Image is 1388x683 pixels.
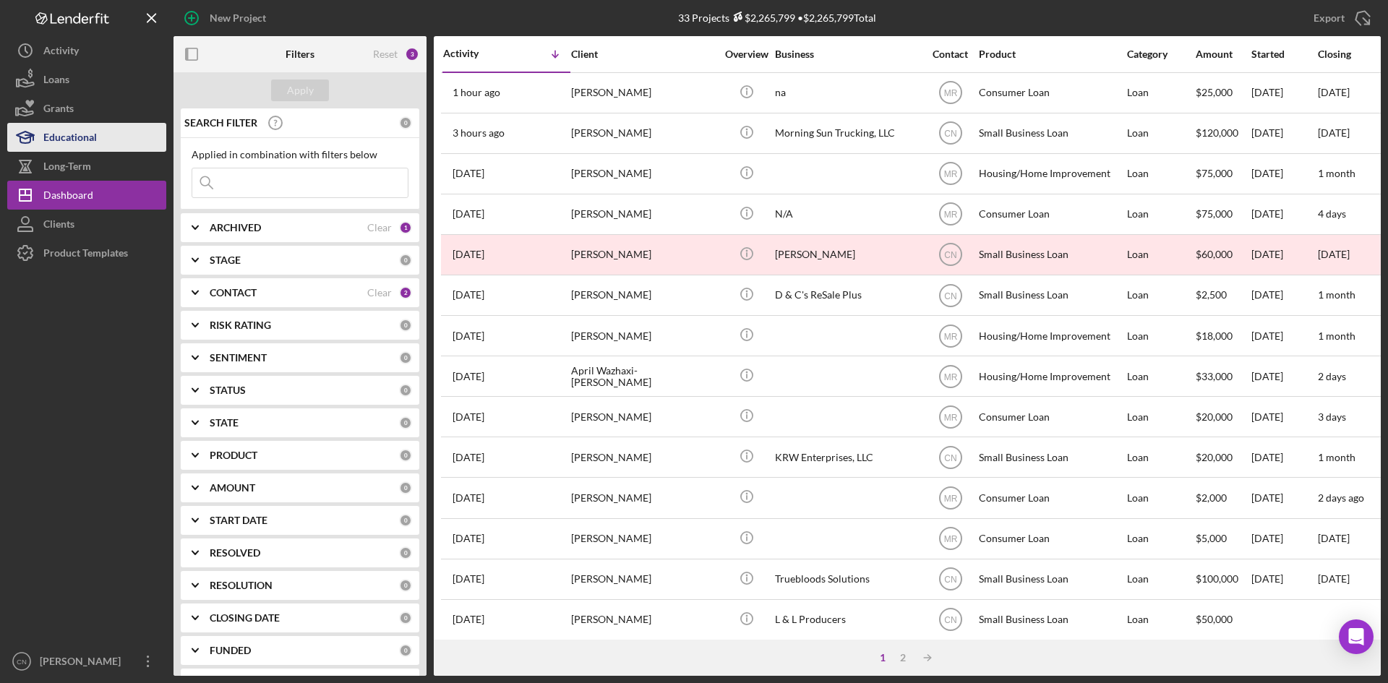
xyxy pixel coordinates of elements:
b: FUNDED [210,645,251,656]
div: Small Business Loan [979,114,1123,153]
b: RESOLVED [210,547,260,559]
time: 2025-09-29 17:21 [453,533,484,544]
text: CN [944,291,956,301]
text: CN [944,615,956,625]
b: CLOSING DATE [210,612,280,624]
button: Grants [7,94,166,123]
b: SENTIMENT [210,352,267,364]
time: 1 month [1318,167,1355,179]
div: Loan [1127,601,1194,639]
b: START DATE [210,515,267,526]
div: [PERSON_NAME] [571,155,716,193]
div: [DATE] [1251,276,1316,314]
text: CN [944,452,956,463]
div: 0 [399,416,412,429]
div: Business [775,48,920,60]
div: Loan [1127,74,1194,112]
text: CN [944,250,956,260]
span: $20,000 [1196,411,1233,423]
div: [PERSON_NAME] [571,195,716,233]
div: Client [571,48,716,60]
div: [PERSON_NAME] [571,317,716,355]
div: Loan [1127,195,1194,233]
div: [DATE] [1251,357,1316,395]
div: Consumer Loan [979,520,1123,558]
div: $2,265,799 [729,12,795,24]
div: 2 [399,286,412,299]
time: 4 days [1318,207,1346,220]
div: [DATE] [1251,520,1316,558]
div: Product [979,48,1123,60]
div: Small Business Loan [979,276,1123,314]
div: 0 [399,611,412,624]
div: Loan [1127,560,1194,598]
div: Loan [1127,236,1194,274]
div: Overview [719,48,774,60]
div: na [775,74,920,112]
div: Activity [443,48,507,59]
button: Educational [7,123,166,152]
time: 2025-10-02 21:13 [453,492,484,504]
div: 0 [399,579,412,592]
div: [DATE] [1251,195,1316,233]
time: 1 month [1318,330,1355,342]
span: $50,000 [1196,613,1233,625]
b: ARCHIVED [210,222,261,233]
div: [DATE] [1251,317,1316,355]
b: PRODUCT [210,450,257,461]
span: $2,000 [1196,491,1227,504]
span: $120,000 [1196,126,1238,139]
a: Long-Term [7,152,166,181]
text: CN [17,658,27,666]
time: [DATE] [1318,532,1350,544]
time: 2025-10-07 20:42 [453,371,484,382]
div: 1 [399,221,412,234]
time: 3 days [1318,411,1346,423]
text: MR [943,371,957,382]
div: L & L Producers [775,601,920,639]
text: MR [943,331,957,341]
span: $25,000 [1196,86,1233,98]
span: $2,500 [1196,288,1227,301]
div: 0 [399,546,412,559]
div: Small Business Loan [979,438,1123,476]
time: 2025-10-09 19:19 [453,289,484,301]
div: 3 [405,47,419,61]
div: Applied in combination with filters below [192,149,408,160]
div: 1 [873,652,893,663]
div: Clear [367,222,392,233]
div: [DATE] [1251,74,1316,112]
div: Loan [1127,398,1194,436]
div: [DATE] [1251,398,1316,436]
div: N/A [775,195,920,233]
span: $75,000 [1196,207,1233,220]
div: [PERSON_NAME] [571,478,716,517]
div: 0 [399,449,412,462]
a: Product Templates [7,239,166,267]
b: STATE [210,417,239,429]
button: Activity [7,36,166,65]
b: AMOUNT [210,482,255,494]
div: Small Business Loan [979,236,1123,274]
div: Housing/Home Improvement [979,317,1123,355]
time: 2025-10-14 16:20 [453,87,500,98]
span: $18,000 [1196,330,1233,342]
div: Educational [43,123,97,155]
b: STATUS [210,385,246,396]
time: 2025-09-26 18:36 [453,614,484,625]
div: 0 [399,644,412,657]
div: [DATE] [1251,560,1316,598]
button: Apply [271,80,329,101]
span: $20,000 [1196,451,1233,463]
button: Clients [7,210,166,239]
div: Category [1127,48,1194,60]
text: MR [943,412,957,422]
div: [DATE] [1251,236,1316,274]
div: [PERSON_NAME] [571,114,716,153]
time: 1 month [1318,288,1355,301]
div: Open Intercom Messenger [1339,619,1374,654]
div: Consumer Loan [979,74,1123,112]
time: 2025-10-10 19:28 [453,208,484,220]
